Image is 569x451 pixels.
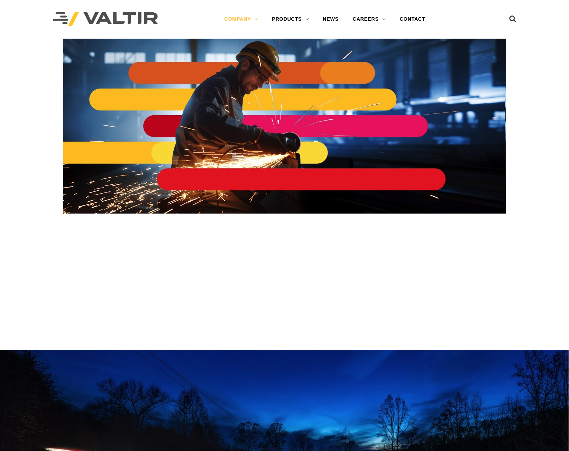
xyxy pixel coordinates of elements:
a: CONTACT [393,12,432,26]
a: NEWS [316,12,346,26]
img: Valtir [53,12,158,27]
a: COMPANY [217,12,265,26]
a: PRODUCTS [265,12,316,26]
a: CAREERS [346,12,393,26]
